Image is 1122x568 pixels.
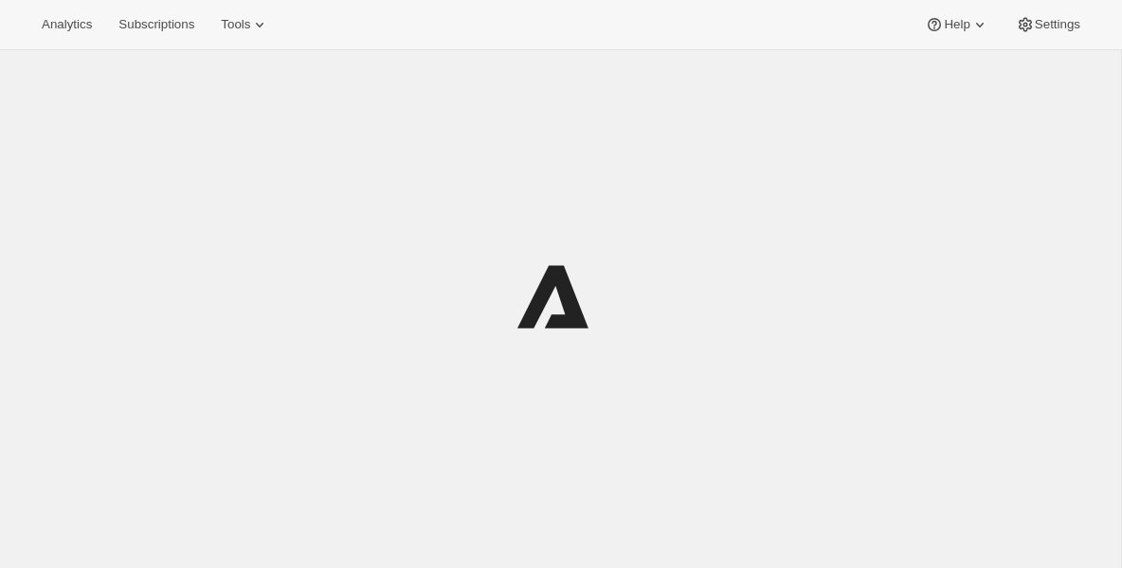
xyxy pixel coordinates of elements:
[1035,17,1080,32] span: Settings
[107,11,206,38] button: Subscriptions
[30,11,103,38] button: Analytics
[221,17,250,32] span: Tools
[944,17,969,32] span: Help
[118,17,194,32] span: Subscriptions
[209,11,280,38] button: Tools
[1004,11,1092,38] button: Settings
[42,17,92,32] span: Analytics
[914,11,1000,38] button: Help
